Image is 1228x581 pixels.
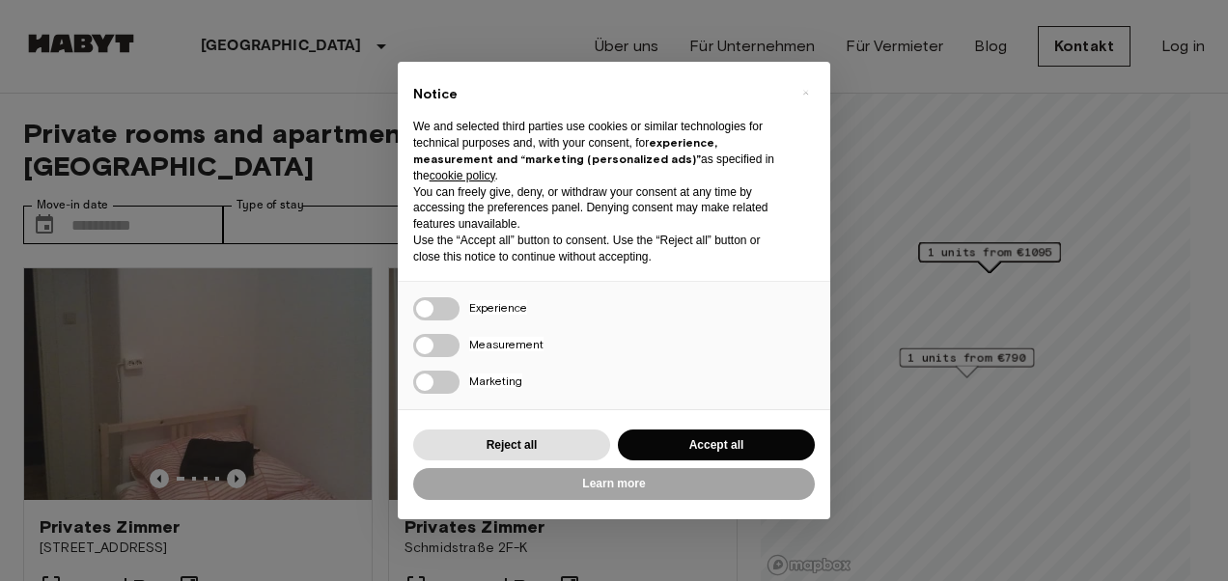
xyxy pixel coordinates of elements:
[802,81,809,104] span: ×
[430,169,495,182] a: cookie policy
[413,85,784,104] h2: Notice
[413,429,610,461] button: Reject all
[413,184,784,233] p: You can freely give, deny, or withdraw your consent at any time by accessing the preferences pane...
[618,429,815,461] button: Accept all
[413,119,784,183] p: We and selected third parties use cookies or similar technologies for technical purposes and, wit...
[469,300,527,315] span: Experience
[469,373,522,388] span: Marketing
[469,337,544,351] span: Measurement
[413,135,717,166] strong: experience, measurement and “marketing (personalized ads)”
[790,77,821,108] button: Close this notice
[413,468,815,500] button: Learn more
[413,233,784,265] p: Use the “Accept all” button to consent. Use the “Reject all” button or close this notice to conti...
